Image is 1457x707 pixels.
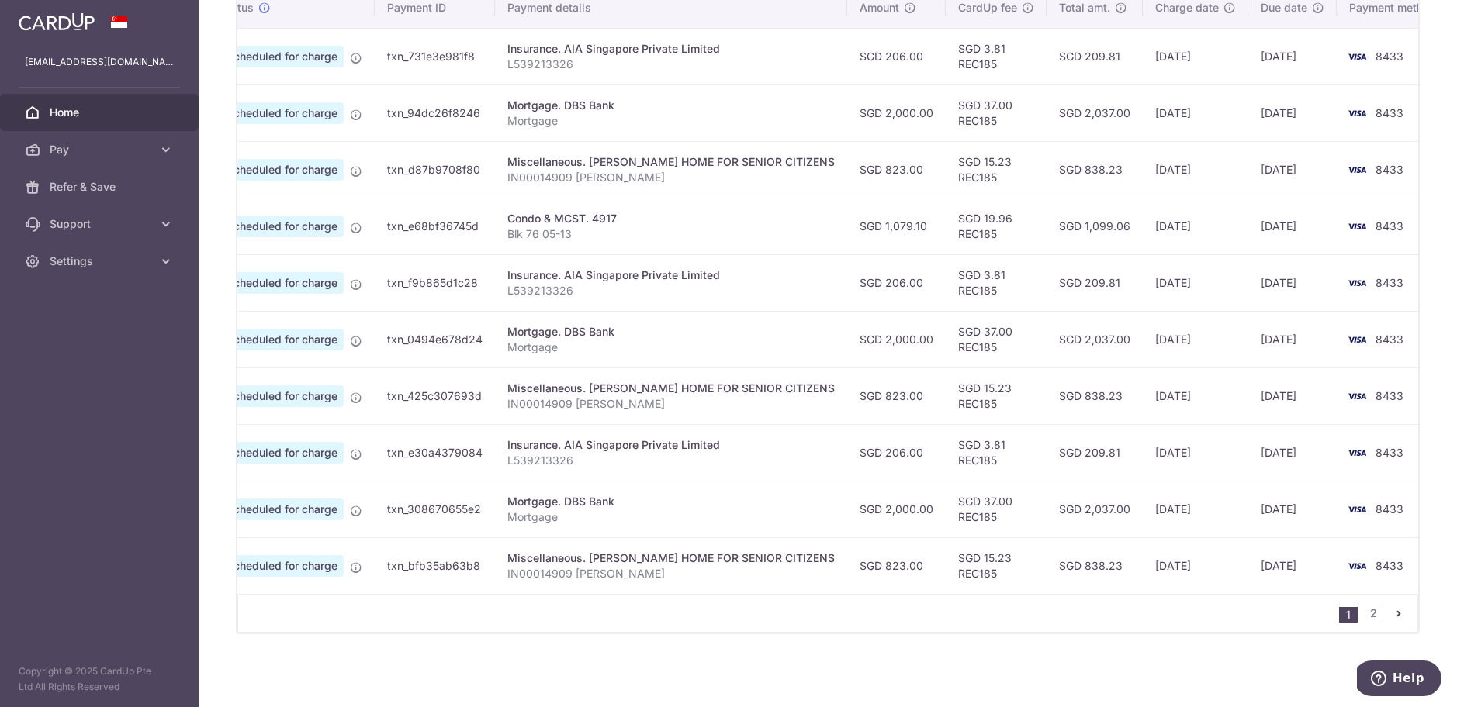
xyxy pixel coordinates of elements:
[375,424,495,481] td: txn_e30a4379084
[1143,537,1248,594] td: [DATE]
[847,537,946,594] td: SGD 823.00
[946,367,1047,424] td: SGD 15.23 REC185
[1248,481,1337,537] td: [DATE]
[50,105,152,120] span: Home
[1341,330,1372,349] img: Bank Card
[1047,311,1143,367] td: SGD 2,037.00
[507,324,835,340] div: Mortgage. DBS Bank
[1376,276,1403,289] span: 8433
[847,84,946,141] td: SGD 2,000.00
[1047,424,1143,481] td: SGD 209.81
[507,154,835,170] div: Miscellaneous. [PERSON_NAME] HOME FOR SENIOR CITIZENS
[1248,311,1337,367] td: [DATE]
[1143,198,1248,254] td: [DATE]
[1248,537,1337,594] td: [DATE]
[1376,389,1403,402] span: 8433
[220,102,344,124] span: Scheduled for charge
[220,159,344,181] span: Scheduled for charge
[1143,84,1248,141] td: [DATE]
[50,179,152,195] span: Refer & Save
[1376,559,1403,572] span: 8433
[1339,595,1417,632] nav: pager
[220,329,344,350] span: Scheduled for charge
[1341,557,1372,575] img: Bank Card
[1248,141,1337,198] td: [DATE]
[220,555,344,577] span: Scheduled for charge
[507,381,835,396] div: Miscellaneous. [PERSON_NAME] HOME FOR SENIOR CITIZENS
[1341,217,1372,236] img: Bank Card
[1376,502,1403,516] span: 8433
[25,54,174,70] p: [EMAIL_ADDRESS][DOMAIN_NAME]
[1047,84,1143,141] td: SGD 2,037.00
[220,385,344,407] span: Scheduled for charge
[1341,387,1372,405] img: Bank Card
[1143,141,1248,198] td: [DATE]
[847,481,946,537] td: SGD 2,000.00
[946,84,1047,141] td: SGD 37.00 REC185
[1376,163,1403,176] span: 8433
[946,311,1047,367] td: SGD 37.00 REC185
[1047,481,1143,537] td: SGD 2,037.00
[1357,660,1441,699] iframe: Opens a widget where you can find more information
[1376,446,1403,459] span: 8433
[507,170,835,185] p: IN00014909 [PERSON_NAME]
[50,142,152,157] span: Pay
[1248,84,1337,141] td: [DATE]
[946,28,1047,84] td: SGD 3.81 REC185
[1143,367,1248,424] td: [DATE]
[847,28,946,84] td: SGD 206.00
[1248,198,1337,254] td: [DATE]
[946,537,1047,594] td: SGD 15.23 REC185
[375,254,495,311] td: txn_f9b865d1c28
[220,442,344,464] span: Scheduled for charge
[1364,604,1383,623] a: 2
[1248,424,1337,481] td: [DATE]
[507,453,835,468] p: L539213326
[1341,274,1372,292] img: Bank Card
[375,84,495,141] td: txn_94dc26f8246
[1341,500,1372,519] img: Bank Card
[507,98,835,113] div: Mortgage. DBS Bank
[507,226,835,242] p: Blk 76 05-13
[1047,254,1143,311] td: SGD 209.81
[507,396,835,412] p: IN00014909 [PERSON_NAME]
[375,198,495,254] td: txn_e68bf36745d
[375,141,495,198] td: txn_d87b9708f80
[1376,333,1403,346] span: 8433
[1047,537,1143,594] td: SGD 838.23
[1143,254,1248,311] td: [DATE]
[1341,104,1372,122] img: Bank Card
[1376,106,1403,119] span: 8433
[507,509,835,525] p: Mortgage
[1341,47,1372,66] img: Bank Card
[847,424,946,481] td: SGD 206.00
[507,41,835,57] div: Insurance. AIA Singapore Private Limited
[507,437,835,453] div: Insurance. AIA Singapore Private Limited
[507,113,835,129] p: Mortgage
[1047,367,1143,424] td: SGD 838.23
[1143,481,1248,537] td: [DATE]
[847,254,946,311] td: SGD 206.00
[507,267,835,283] div: Insurance. AIA Singapore Private Limited
[507,550,835,566] div: Miscellaneous. [PERSON_NAME] HOME FOR SENIOR CITIZENS
[375,28,495,84] td: txn_731e3e981f8
[375,311,495,367] td: txn_0494e678d24
[50,253,152,269] span: Settings
[507,566,835,581] p: IN00014909 [PERSON_NAME]
[50,216,152,232] span: Support
[220,46,344,67] span: Scheduled for charge
[220,498,344,520] span: Scheduled for charge
[507,283,835,298] p: L539213326
[507,340,835,355] p: Mortgage
[1341,160,1372,179] img: Bank Card
[1047,141,1143,198] td: SGD 838.23
[375,481,495,537] td: txn_308670655e2
[847,311,946,367] td: SGD 2,000.00
[1248,254,1337,311] td: [DATE]
[220,272,344,294] span: Scheduled for charge
[375,537,495,594] td: txn_bfb35ab63b8
[946,481,1047,537] td: SGD 37.00 REC185
[1339,607,1358,623] li: 1
[946,424,1047,481] td: SGD 3.81 REC185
